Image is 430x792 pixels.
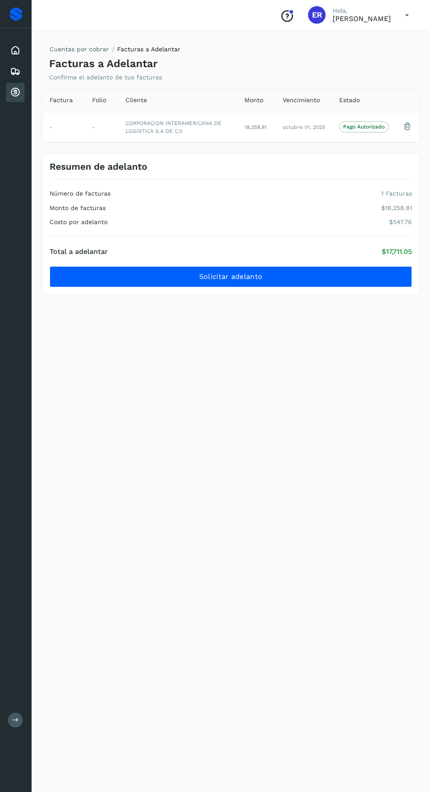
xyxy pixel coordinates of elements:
p: Pago Autorizado [343,124,385,130]
nav: breadcrumb [49,45,180,57]
span: Folio [92,96,106,105]
p: Confirma el adelanto de tus facturas [49,74,162,81]
td: - [43,112,85,142]
h4: Número de facturas [50,190,111,197]
span: Cliente [125,96,147,105]
h3: Resumen de adelanto [50,161,147,172]
span: octubre 01, 2025 [283,124,325,130]
td: CORPORACION INTERAMERICANA DE LOGISTICA S.A DE C.V. [118,112,237,142]
p: $547.76 [389,218,412,226]
span: Factura [50,96,73,105]
span: Monto [244,96,263,105]
p: $17,711.05 [382,247,412,256]
h4: Monto de facturas [50,204,106,212]
p: Eduardo Reyes González [333,14,391,23]
span: Vencimiento [283,96,320,105]
span: Solicitar adelanto [199,272,262,282]
div: Cuentas por cobrar [6,83,25,102]
div: Embarques [6,62,25,81]
button: Solicitar adelanto [50,266,412,287]
div: Inicio [6,41,25,60]
h4: Total a adelantar [50,247,108,256]
h4: Costo por adelanto [50,218,107,226]
p: Hola, [333,7,391,14]
a: Cuentas por cobrar [50,46,109,53]
span: 18,258.81 [244,124,267,130]
td: - [85,112,118,142]
span: Facturas a Adelantar [117,46,180,53]
h4: Facturas a Adelantar [49,57,158,70]
span: Estado [339,96,360,105]
p: $18,258.81 [381,204,412,212]
p: 1 Facturas [381,190,412,197]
